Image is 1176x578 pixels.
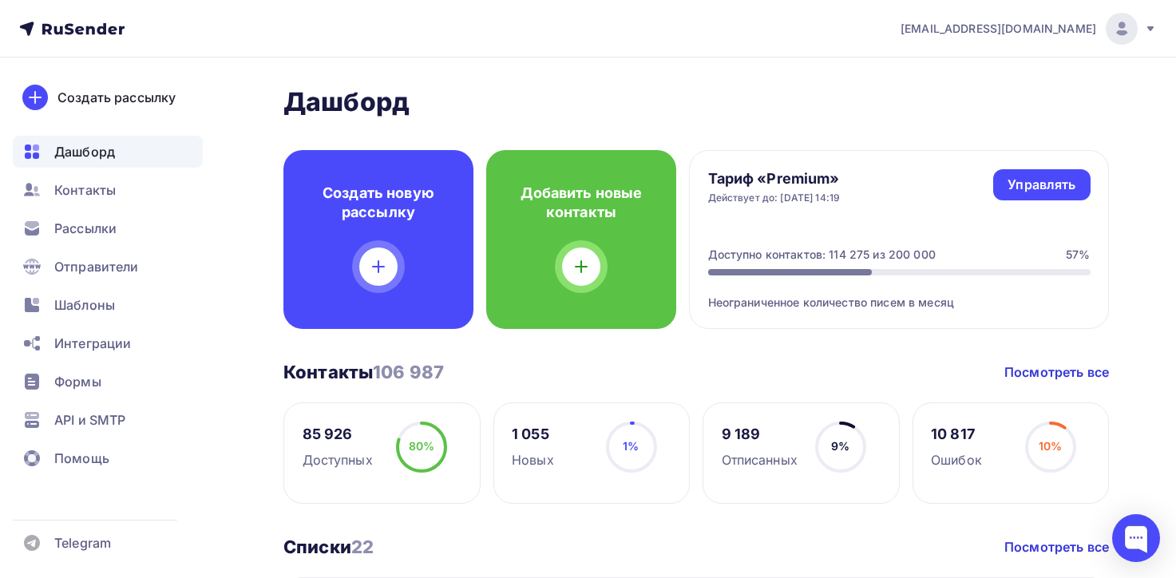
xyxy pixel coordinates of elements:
span: Формы [54,372,101,391]
div: Доступных [303,450,373,469]
span: API и SMTP [54,410,125,430]
span: Рассылки [54,219,117,238]
h3: Контакты [283,361,444,383]
a: Дашборд [13,136,203,168]
div: Неограниченное количество писем в месяц [708,275,1091,311]
span: 106 987 [373,362,444,382]
span: Шаблоны [54,295,115,315]
div: 10 817 [931,425,982,444]
span: [EMAIL_ADDRESS][DOMAIN_NAME] [901,21,1096,37]
a: Отправители [13,251,203,283]
div: 1 055 [512,425,554,444]
div: Действует до: [DATE] 14:19 [708,192,841,204]
span: Интеграции [54,334,131,353]
span: 1% [623,439,639,453]
div: 9 189 [722,425,798,444]
div: 85 926 [303,425,373,444]
span: 10% [1039,439,1062,453]
div: Доступно контактов: 114 275 из 200 000 [708,247,936,263]
span: Отправители [54,257,139,276]
div: Новых [512,450,554,469]
div: 57% [1066,247,1090,263]
h3: Списки [283,536,374,558]
span: Telegram [54,533,111,552]
a: [EMAIL_ADDRESS][DOMAIN_NAME] [901,13,1157,45]
span: 9% [831,439,849,453]
a: Посмотреть все [1004,362,1109,382]
div: Создать рассылку [57,88,176,107]
div: Ошибок [931,450,982,469]
span: Дашборд [54,142,115,161]
h4: Добавить новые контакты [512,184,651,222]
span: Контакты [54,180,116,200]
a: Формы [13,366,203,398]
span: 80% [409,439,434,453]
a: Контакты [13,174,203,206]
a: Посмотреть все [1004,537,1109,556]
a: Шаблоны [13,289,203,321]
span: Помощь [54,449,109,468]
h4: Создать новую рассылку [309,184,448,222]
a: Рассылки [13,212,203,244]
div: Отписанных [722,450,798,469]
h4: Тариф «Premium» [708,169,841,188]
div: Управлять [1008,176,1075,194]
h2: Дашборд [283,86,1109,118]
span: 22 [351,536,374,557]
